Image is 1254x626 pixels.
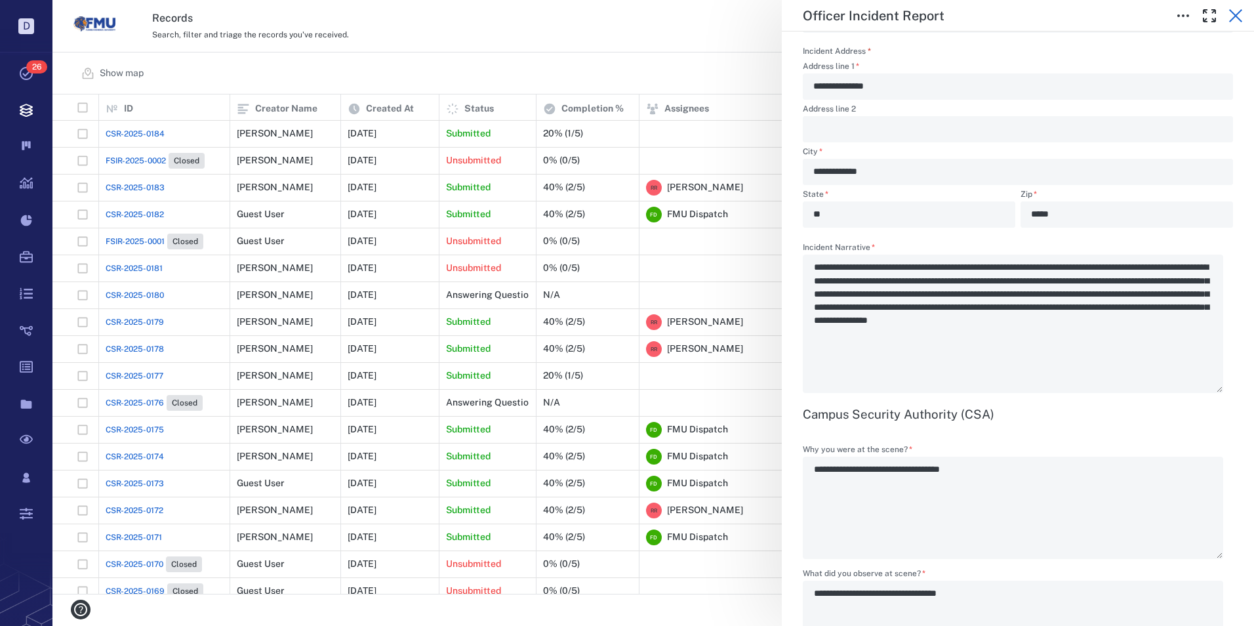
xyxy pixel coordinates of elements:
label: Incident Address [803,46,871,57]
label: Incident Narrative [803,243,1233,255]
label: City [803,148,1233,159]
button: Toggle Fullscreen [1196,3,1223,29]
h3: Campus Security Authority (CSA) [803,406,1233,422]
body: Rich Text Area. Press ALT-0 for help. [10,10,418,22]
label: Address line 2 [803,105,1233,116]
label: Why you were at the scene? [803,446,1233,457]
span: Help [30,9,56,21]
button: Close [1223,3,1249,29]
label: Zip [1021,190,1233,201]
span: 26 [26,60,47,73]
span: required [868,47,871,56]
h5: Officer Incident Report [803,8,944,24]
label: State [803,190,1015,201]
p: D [18,18,34,34]
label: What did you observe at scene? [803,570,1233,581]
label: Address line 1 [803,62,1233,73]
button: Toggle to Edit Boxes [1170,3,1196,29]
